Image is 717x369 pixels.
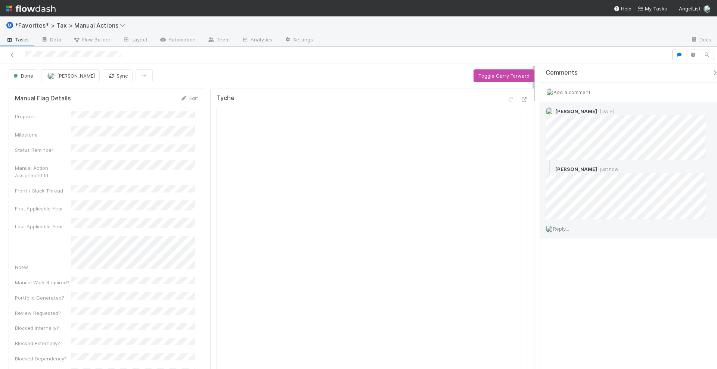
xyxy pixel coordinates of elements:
span: just now [597,166,618,172]
a: Docs [685,34,717,46]
a: Analytics [236,34,278,46]
img: avatar_711f55b7-5a46-40da-996f-bc93b6b86381.png [546,88,553,96]
img: logo-inverted-e16ddd16eac7371096b0.svg [6,2,56,15]
span: Tasks [6,36,29,43]
span: [PERSON_NAME] [555,108,597,114]
div: Notes [15,263,71,271]
span: Ⓜ️ [6,22,13,28]
button: Toggle Carry Forward [474,69,534,82]
span: [DATE] [597,109,614,114]
span: AngelList [679,6,701,12]
button: [PERSON_NAME] [41,69,100,82]
div: Manual Work Required? [15,279,71,286]
div: Last Applicable Year [15,223,71,230]
div: Help [614,5,631,12]
a: My Tasks [637,5,667,12]
img: avatar_711f55b7-5a46-40da-996f-bc93b6b86381.png [546,225,553,232]
button: Sync [103,69,133,82]
div: Front / Slack Thread [15,187,71,194]
div: Milestone [15,131,71,138]
span: [PERSON_NAME] [555,166,597,172]
img: avatar_711f55b7-5a46-40da-996f-bc93b6b86381.png [546,166,553,173]
a: Data [35,34,67,46]
a: Automation [153,34,202,46]
span: Reply... [553,226,569,232]
a: Layout [117,34,153,46]
span: [PERSON_NAME] [57,73,95,79]
div: Status Reminder [15,146,71,154]
img: avatar_37569647-1c78-4889-accf-88c08d42a236.png [47,72,55,79]
div: First Applicable Year [15,205,71,212]
a: Team [202,34,236,46]
div: Portfolio Generated? [15,294,71,301]
div: Manual Action Assignment Id [15,164,71,179]
div: Blocked Externally? [15,340,71,347]
div: Blocked Dependency? [15,355,71,362]
div: Blocked Internally? [15,324,71,332]
span: *Favorites* > Tax > Manual Actions [15,22,129,29]
span: Comments [546,69,578,76]
div: Review Requested? [15,309,71,317]
img: avatar_711f55b7-5a46-40da-996f-bc93b6b86381.png [546,107,553,115]
span: Add a comment... [553,89,594,95]
h5: Manual Flag Details [15,95,71,102]
div: Preparer [15,113,71,120]
span: Flow Builder [73,36,111,43]
a: Settings [278,34,319,46]
span: My Tasks [637,6,667,12]
a: Flow Builder [67,34,117,46]
h5: Tyche [217,94,235,102]
img: avatar_711f55b7-5a46-40da-996f-bc93b6b86381.png [704,5,711,13]
a: Edit [180,95,198,101]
